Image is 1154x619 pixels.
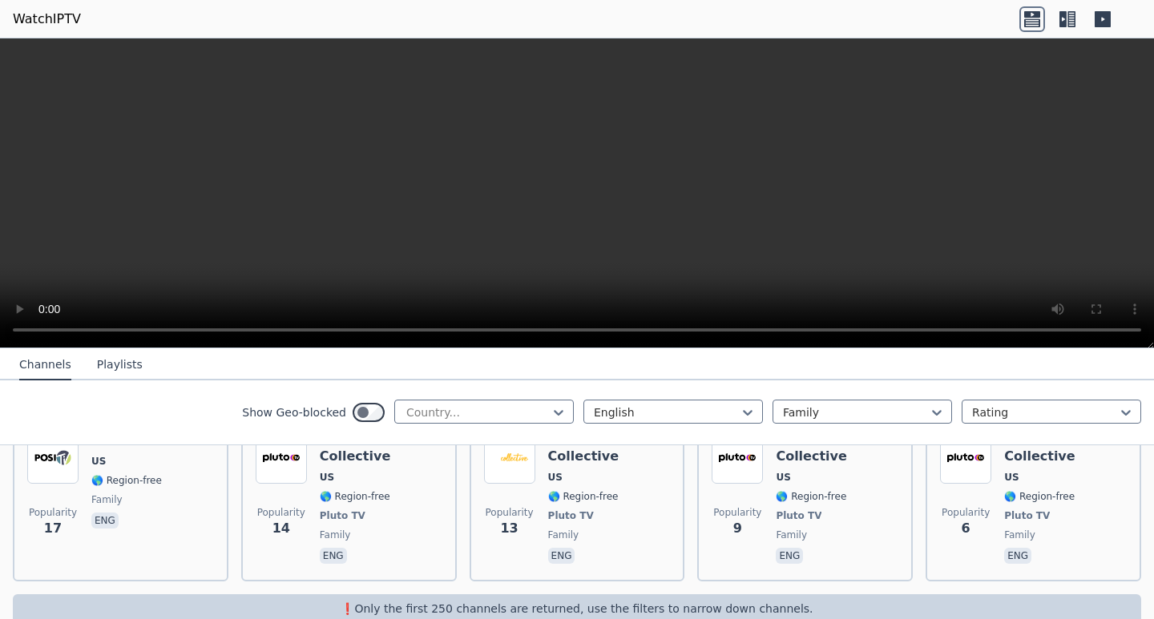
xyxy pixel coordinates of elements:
p: eng [776,548,803,564]
span: Popularity [713,506,761,519]
span: 13 [500,519,518,538]
span: US [1004,471,1019,484]
span: family [91,493,123,506]
span: US [548,471,563,484]
span: Pluto TV [1004,509,1050,522]
img: The Pet Collective [940,432,991,484]
span: Popularity [486,506,534,519]
span: US [776,471,790,484]
img: The Pet Collective [712,432,763,484]
span: 17 [44,519,62,538]
h6: The Pet Collective [1004,432,1127,464]
span: Popularity [257,506,305,519]
span: US [91,455,106,468]
span: US [320,471,334,484]
span: family [548,529,579,541]
p: eng [548,548,575,564]
p: eng [320,548,347,564]
h6: The Pet Collective [776,432,898,464]
h6: The Pet Collective [320,432,442,464]
span: family [1004,529,1035,541]
span: 6 [962,519,970,538]
button: Playlists [97,350,143,380]
h6: The Pet Collective [548,432,671,464]
p: eng [91,512,119,529]
span: 🌎 Region-free [320,490,390,503]
p: eng [1004,548,1031,564]
span: 🌎 Region-free [776,490,846,503]
span: family [320,529,351,541]
span: 🌎 Region-free [548,490,619,503]
label: Show Geo-blocked [242,404,346,420]
a: WatchIPTV [13,10,81,29]
span: 🌎 Region-free [1004,490,1075,503]
span: Pluto TV [776,509,821,522]
span: Popularity [29,506,77,519]
span: 9 [733,519,742,538]
img: The Pet Collective [484,432,535,484]
span: Popularity [942,506,990,519]
span: Pluto TV [548,509,594,522]
span: 🌎 Region-free [91,474,162,487]
span: Pluto TV [320,509,365,522]
img: Positiv TV [27,432,79,484]
img: The Pet Collective [256,432,307,484]
span: 14 [272,519,290,538]
button: Channels [19,350,71,380]
span: family [776,529,807,541]
p: ❗️Only the first 250 channels are returned, use the filters to narrow down channels. [19,601,1135,617]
